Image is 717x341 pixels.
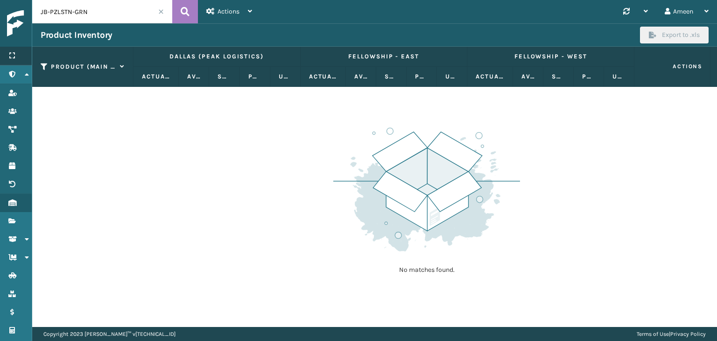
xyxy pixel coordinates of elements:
[218,7,239,15] span: Actions
[309,72,337,81] label: Actual Quantity
[279,72,292,81] label: Unallocated
[445,72,458,81] label: Unallocated
[476,52,626,61] label: Fellowship - West
[612,72,626,81] label: Unallocated
[142,52,292,61] label: Dallas (Peak Logistics)
[385,72,398,81] label: Safety
[309,52,459,61] label: Fellowship - East
[41,29,112,41] h3: Product Inventory
[248,72,261,81] label: Pending
[637,331,669,337] a: Terms of Use
[218,72,231,81] label: Safety
[582,72,595,81] label: Pending
[637,59,708,74] span: Actions
[187,72,200,81] label: Available
[51,63,115,71] label: Product (MAIN SKU)
[7,10,91,37] img: logo
[637,327,706,341] div: |
[142,72,170,81] label: Actual Quantity
[43,327,176,341] p: Copyright 2023 [PERSON_NAME]™ v [TECHNICAL_ID]
[415,72,428,81] label: Pending
[476,72,504,81] label: Actual Quantity
[552,72,565,81] label: Safety
[670,331,706,337] a: Privacy Policy
[640,27,709,43] button: Export to .xls
[354,72,367,81] label: Available
[521,72,534,81] label: Available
